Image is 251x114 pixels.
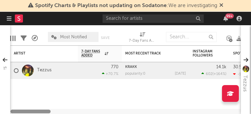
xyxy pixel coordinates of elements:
span: +164 % [214,72,225,76]
div: [DATE] [175,72,186,76]
div: Filters [21,29,27,48]
div: ( ) [201,72,226,76]
span: 602 [206,72,213,76]
span: Most Notified [60,35,87,39]
div: -1.99k [233,72,249,76]
input: Search... [166,32,217,42]
span: 7-Day Fans Added [81,49,103,58]
div: 7-Day Fans Added (7-Day Fans Added) [129,29,156,48]
div: popularity: 0 [125,72,145,76]
div: Instagram Followers [193,49,216,58]
button: 99+ [223,16,228,21]
span: : We are investigating [35,3,217,8]
div: 30.5k [233,65,244,69]
div: 14.1k [216,65,226,69]
a: Tezzus [37,68,52,73]
div: Tezzus [241,75,249,92]
div: KRAKK [125,65,186,69]
div: +70.7 % [102,72,118,76]
div: Most Recent Track [125,51,176,55]
div: 7-Day Fans Added (7-Day Fans Added) [129,37,156,45]
span: Spotify Charts & Playlists not updating on Sodatone [35,3,167,8]
input: Search for artists [103,14,204,23]
div: A&R Pipeline [32,29,38,48]
div: Artist [14,51,64,55]
div: Edit Columns [10,29,16,48]
a: KRAKK [125,65,137,69]
button: Save [101,36,110,40]
div: 770 [111,65,118,69]
div: 99 + [225,13,234,18]
span: Dismiss [219,3,223,8]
